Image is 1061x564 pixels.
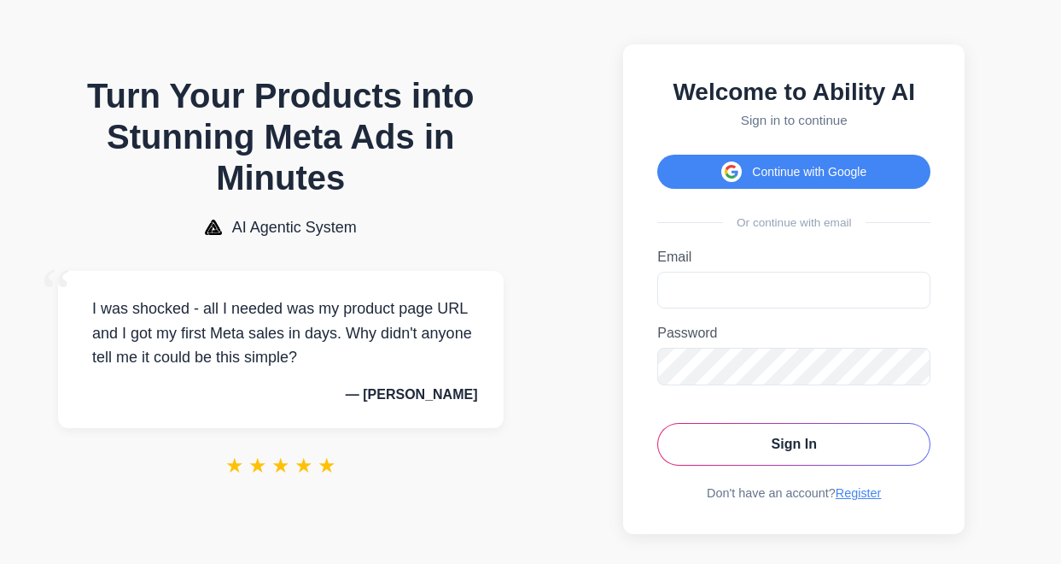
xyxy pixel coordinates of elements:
[657,250,930,265] label: Email
[657,155,930,189] button: Continue with Google
[657,113,930,127] p: Sign in to continue
[84,387,478,402] p: — [PERSON_NAME]
[205,220,222,235] img: AI Agentic System Logo
[318,454,336,478] span: ★
[248,454,267,478] span: ★
[836,486,882,500] a: Register
[657,79,930,106] h2: Welcome to Ability AI
[657,216,930,229] div: Or continue with email
[225,454,244,478] span: ★
[232,219,357,237] span: AI Agentic System
[657,326,930,341] label: Password
[294,454,313,478] span: ★
[657,486,930,500] div: Don't have an account?
[84,297,478,370] p: I was shocked - all I needed was my product page URL and I got my first Meta sales in days. Why d...
[58,75,504,198] h1: Turn Your Products into Stunning Meta Ads in Minutes
[41,254,72,332] span: “
[657,423,930,466] button: Sign In
[271,454,290,478] span: ★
